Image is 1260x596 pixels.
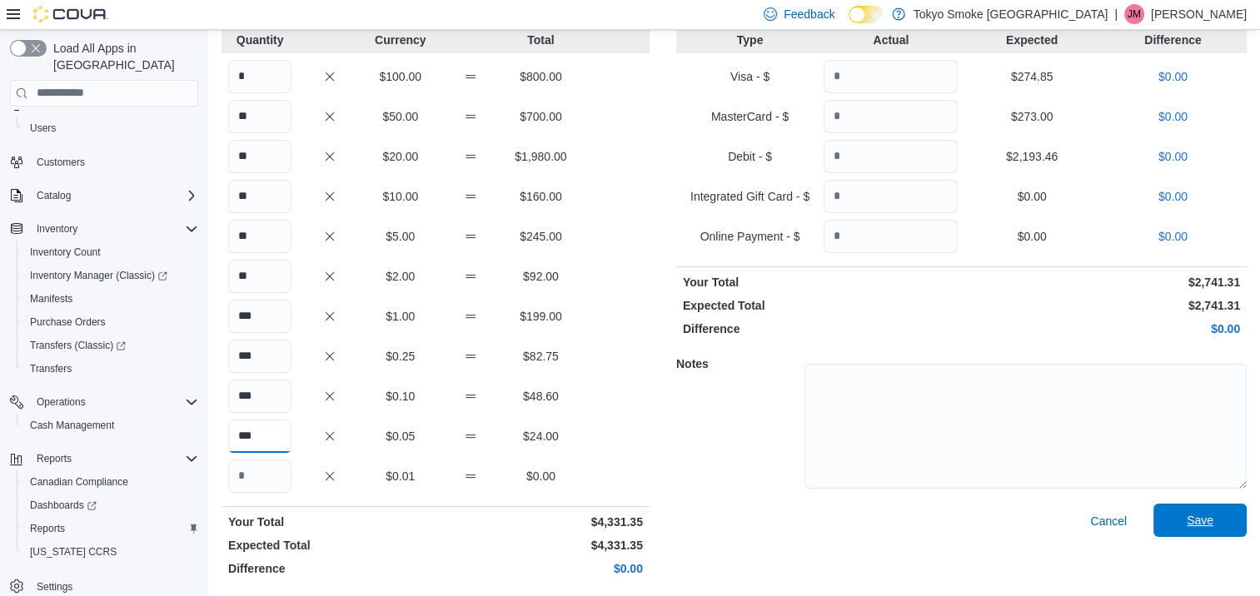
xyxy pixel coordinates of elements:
h5: Notes [676,347,801,380]
span: Dashboards [30,499,97,512]
p: Difference [1106,32,1240,48]
p: $800.00 [509,68,572,85]
span: Cancel [1090,513,1127,529]
input: Quantity [228,459,291,493]
span: Reports [37,452,72,465]
span: Customers [37,156,85,169]
span: Reports [30,522,65,535]
p: Actual [824,32,958,48]
input: Quantity [228,60,291,93]
p: $0.25 [369,348,432,365]
p: $2,741.31 [964,297,1240,314]
p: $0.00 [439,560,643,577]
p: $5.00 [369,228,432,245]
p: $245.00 [509,228,572,245]
p: $0.00 [1106,108,1240,125]
button: Reports [3,447,205,470]
span: Inventory [37,222,77,236]
p: Debit - $ [683,148,817,165]
p: $2.00 [369,268,432,285]
a: Purchase Orders [23,312,112,332]
button: Operations [30,392,92,412]
span: Settings [30,575,198,596]
p: $10.00 [369,188,432,205]
p: $0.00 [1106,68,1240,85]
span: Inventory Manager (Classic) [30,269,167,282]
p: Expected [964,32,1098,48]
p: $24.00 [509,428,572,445]
a: Cash Management [23,415,121,435]
button: Inventory [30,219,84,239]
p: | [1114,4,1118,24]
p: $92.00 [509,268,572,285]
a: Inventory Manager (Classic) [17,264,205,287]
input: Quantity [228,100,291,133]
p: MasterCard - $ [683,108,817,125]
span: Washington CCRS [23,542,198,562]
span: Reports [30,449,198,469]
button: Operations [3,390,205,414]
button: Cash Management [17,414,205,437]
p: $0.00 [964,320,1240,337]
p: $0.01 [369,468,432,484]
button: Catalog [3,184,205,207]
p: Quantity [228,32,291,48]
p: $0.10 [369,388,432,405]
button: Customers [3,150,205,174]
p: $0.00 [1106,228,1240,245]
span: Inventory Count [30,246,101,259]
a: Manifests [23,289,79,309]
span: Cash Management [30,419,114,432]
a: Canadian Compliance [23,472,135,492]
p: $48.60 [509,388,572,405]
p: $82.75 [509,348,572,365]
span: JM [1128,4,1141,24]
a: Transfers [23,359,78,379]
span: Cash Management [23,415,198,435]
span: Catalog [30,186,198,206]
a: Transfers (Classic) [17,334,205,357]
p: $700.00 [509,108,572,125]
input: Dark Mode [849,6,884,23]
p: Expected Total [228,537,432,554]
p: $50.00 [369,108,432,125]
button: Reports [30,449,78,469]
span: Inventory Count [23,242,198,262]
span: Feedback [784,6,834,22]
p: Integrated Gift Card - $ [683,188,817,205]
p: Your Total [683,274,959,291]
p: $2,193.46 [964,148,1098,165]
input: Quantity [228,220,291,253]
button: Transfers [17,357,205,380]
p: Expected Total [683,297,959,314]
span: Transfers [30,362,72,375]
span: Customers [30,151,198,172]
button: Inventory Count [17,241,205,264]
p: $0.00 [1106,188,1240,205]
span: Purchase Orders [30,315,106,329]
span: Purchase Orders [23,312,198,332]
span: Reports [23,519,198,539]
span: Transfers (Classic) [30,339,126,352]
p: Your Total [228,514,432,530]
span: Operations [30,392,198,412]
a: Users [23,118,62,138]
button: Inventory [3,217,205,241]
span: Save [1187,512,1213,529]
p: $0.00 [964,188,1098,205]
p: Total [509,32,572,48]
p: [PERSON_NAME] [1151,4,1247,24]
p: $20.00 [369,148,432,165]
a: Transfers (Classic) [23,335,132,355]
span: [US_STATE] CCRS [30,545,117,559]
a: Dashboards [23,495,103,515]
input: Quantity [824,180,958,213]
img: Cova [33,6,108,22]
input: Quantity [228,300,291,333]
button: Canadian Compliance [17,470,205,494]
button: Users [17,117,205,140]
span: Users [30,122,56,135]
button: Save [1153,504,1247,537]
p: $273.00 [964,108,1098,125]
